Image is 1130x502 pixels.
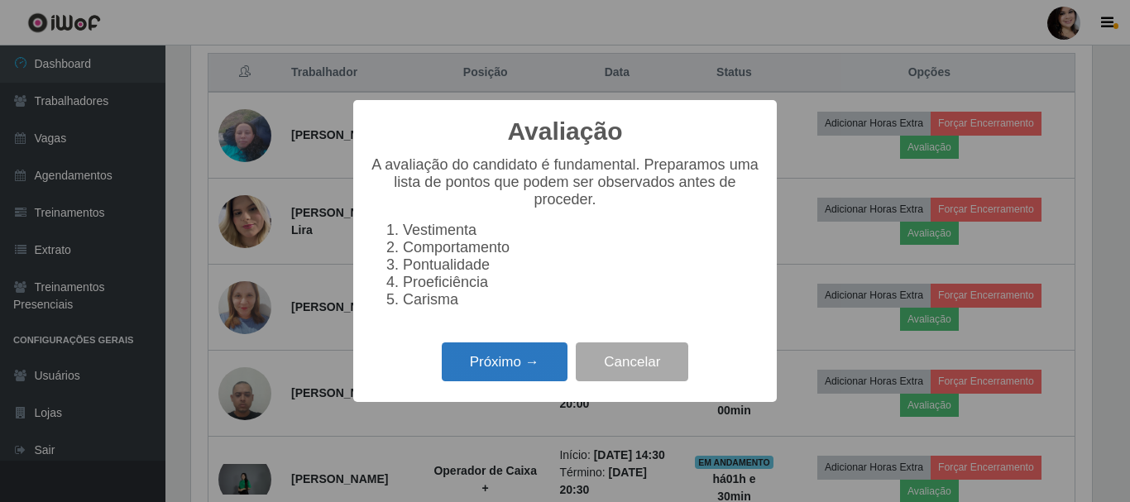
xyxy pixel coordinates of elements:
li: Carisma [403,291,760,308]
p: A avaliação do candidato é fundamental. Preparamos uma lista de pontos que podem ser observados a... [370,156,760,208]
button: Cancelar [576,342,688,381]
li: Comportamento [403,239,760,256]
button: Próximo → [442,342,567,381]
li: Proeficiência [403,274,760,291]
h2: Avaliação [508,117,623,146]
li: Pontualidade [403,256,760,274]
li: Vestimenta [403,222,760,239]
